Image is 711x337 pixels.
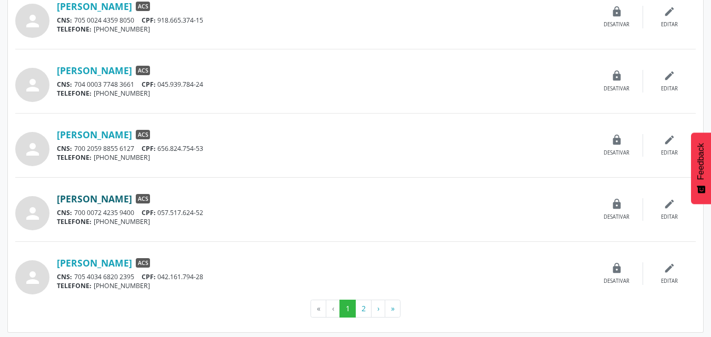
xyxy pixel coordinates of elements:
div: [PHONE_NUMBER] [57,89,590,98]
i: person [23,268,42,287]
span: CNS: [57,16,72,25]
a: [PERSON_NAME] [57,1,132,12]
i: edit [664,6,675,17]
div: [PHONE_NUMBER] [57,153,590,162]
i: edit [664,70,675,81]
span: CPF: [142,16,156,25]
span: ACS [136,66,150,75]
div: Desativar [604,21,629,28]
span: TELEFONE: [57,281,92,290]
i: lock [611,262,623,274]
i: lock [611,134,623,146]
i: edit [664,134,675,146]
span: TELEFONE: [57,153,92,162]
ul: Pagination [15,300,696,318]
i: person [23,204,42,223]
a: [PERSON_NAME] [57,257,132,269]
div: 700 0072 4235 9400 057.517.624-52 [57,208,590,217]
span: TELEFONE: [57,89,92,98]
i: person [23,12,42,30]
div: Desativar [604,278,629,285]
span: CNS: [57,80,72,89]
span: ACS [136,2,150,11]
button: Go to page 1 [339,300,356,318]
a: [PERSON_NAME] [57,65,132,76]
div: 704 0003 7748 3661 045.939.784-24 [57,80,590,89]
div: [PHONE_NUMBER] [57,25,590,34]
i: edit [664,262,675,274]
div: Desativar [604,213,629,221]
div: 700 2059 8855 6127 656.824.754-53 [57,144,590,153]
a: [PERSON_NAME] [57,129,132,140]
div: Editar [661,278,678,285]
i: person [23,76,42,95]
span: Feedback [696,143,706,180]
a: [PERSON_NAME] [57,193,132,205]
div: Editar [661,85,678,93]
span: TELEFONE: [57,25,92,34]
span: ACS [136,194,150,203]
i: edit [664,198,675,210]
span: CNS: [57,208,72,217]
span: CNS: [57,272,72,281]
span: CPF: [142,272,156,281]
span: CPF: [142,208,156,217]
i: lock [611,70,623,81]
span: CPF: [142,144,156,153]
span: ACS [136,130,150,139]
div: 705 0024 4359 8050 918.665.374-15 [57,16,590,25]
button: Go to next page [371,300,385,318]
div: Desativar [604,149,629,157]
div: Editar [661,21,678,28]
span: CPF: [142,80,156,89]
i: lock [611,198,623,210]
span: ACS [136,258,150,268]
div: 705 4034 6820 2395 042.161.794-28 [57,272,590,281]
span: TELEFONE: [57,217,92,226]
button: Go to last page [385,300,400,318]
span: CNS: [57,144,72,153]
div: Desativar [604,85,629,93]
div: Editar [661,149,678,157]
button: Feedback - Mostrar pesquisa [691,132,711,204]
div: [PHONE_NUMBER] [57,281,590,290]
div: [PHONE_NUMBER] [57,217,590,226]
button: Go to page 2 [355,300,372,318]
i: person [23,140,42,159]
i: lock [611,6,623,17]
div: Editar [661,213,678,221]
